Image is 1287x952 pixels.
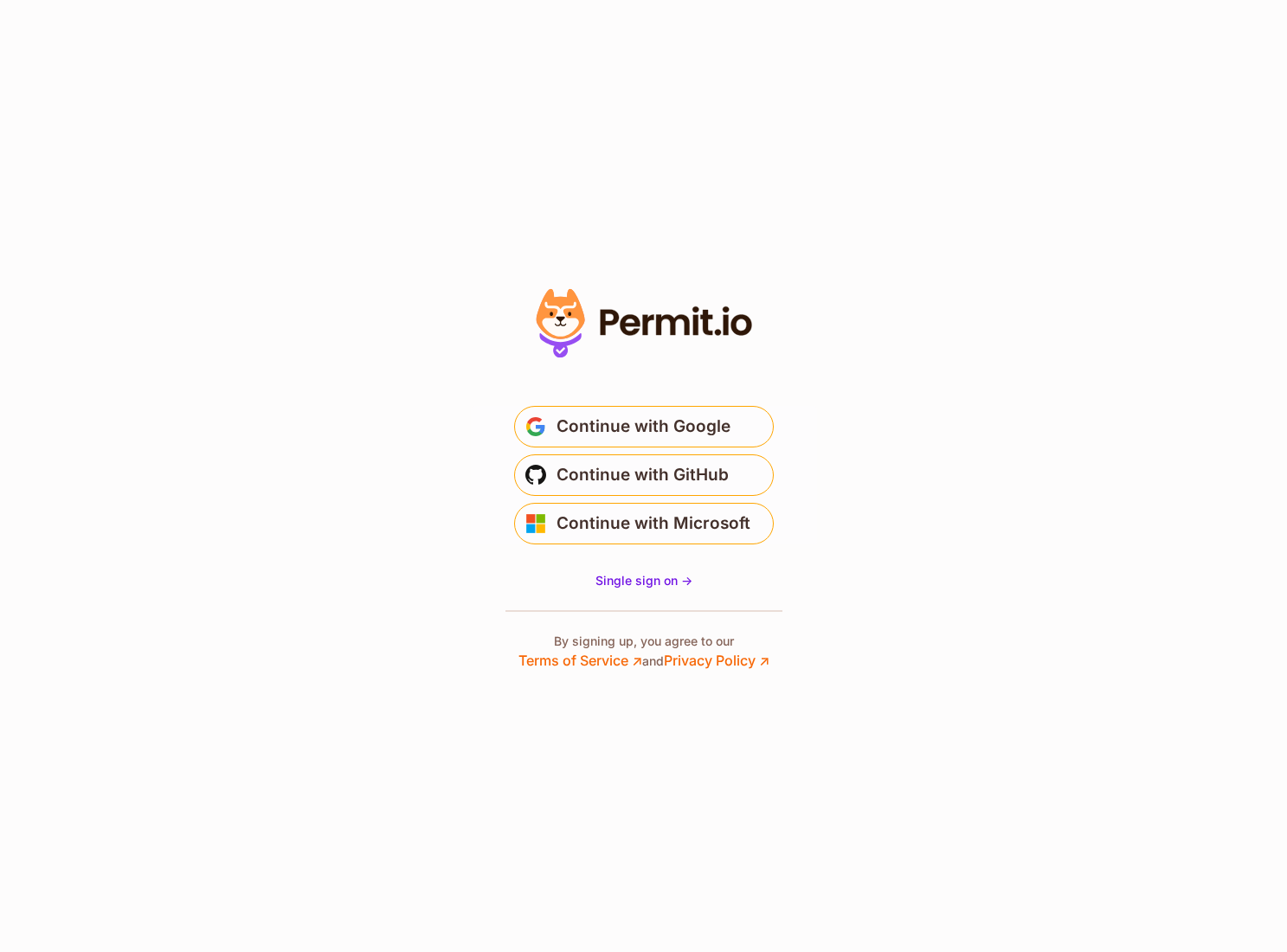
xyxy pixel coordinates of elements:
a: Single sign on -> [595,572,692,589]
span: Continue with GitHub [557,461,729,489]
p: By signing up, you agree to our and [518,633,769,671]
span: Continue with Microsoft [557,510,750,537]
a: Terms of Service ↗ [518,652,642,669]
button: Continue with GitHub [514,454,774,496]
button: Continue with Google [514,406,774,447]
button: Continue with Microsoft [514,503,774,544]
a: Privacy Policy ↗ [664,652,769,669]
span: Continue with Google [557,413,730,441]
span: Single sign on -> [595,573,692,588]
